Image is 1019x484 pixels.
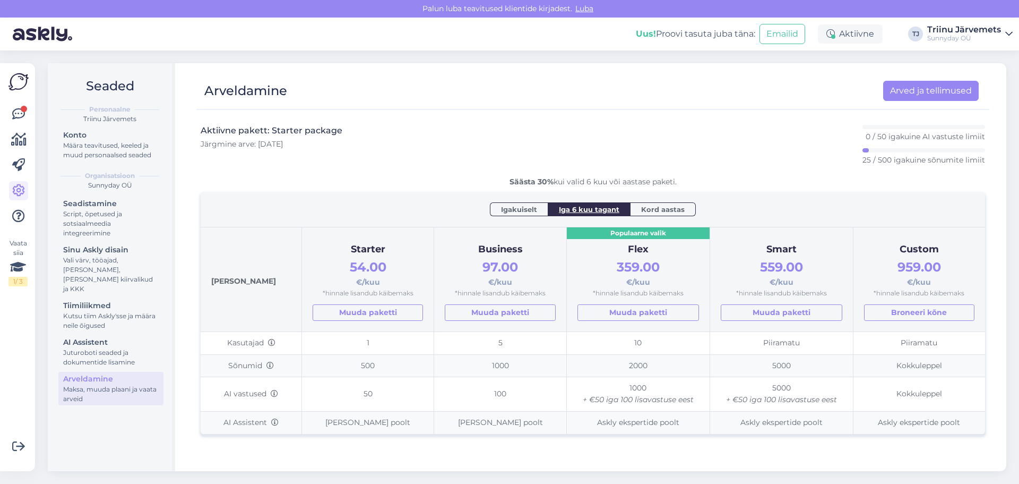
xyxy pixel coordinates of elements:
[577,288,699,299] div: *hinnale lisandub käibemaks
[201,139,283,149] span: Järgmine arve: [DATE]
[201,377,302,411] td: AI vastused
[577,304,699,321] a: Muuda paketti
[864,257,974,288] div: €/kuu
[721,257,842,288] div: €/kuu
[577,242,699,257] div: Flex
[577,257,699,288] div: €/kuu
[302,332,434,355] td: 1
[710,332,853,355] td: Piiramatu
[434,332,566,355] td: 5
[302,354,434,377] td: 500
[721,242,842,257] div: Smart
[721,288,842,299] div: *hinnale lisandub käibemaks
[63,209,159,238] div: Script, õpetused ja sotsiaalmeedia integreerimine
[201,411,302,434] td: AI Assistent
[201,354,302,377] td: Sõnumid
[58,243,163,295] a: Sinu Askly disainVali värv, tööajad, [PERSON_NAME], [PERSON_NAME] kiirvalikud ja KKK
[501,204,537,215] span: Igakuiselt
[482,259,518,275] span: 97.00
[759,24,805,44] button: Emailid
[204,81,287,101] div: Arveldamine
[58,197,163,240] a: SeadistamineScript, õpetused ja sotsiaalmeedia integreerimine
[883,81,979,101] a: Arved ja tellimused
[434,377,566,411] td: 100
[63,348,159,367] div: Juturoboti seaded ja dokumentide lisamine
[927,26,1013,43] a: Triinu JärvemetsSunnyday OÜ
[760,259,803,275] span: 559.00
[350,259,386,275] span: 54.00
[864,242,974,257] div: Custom
[710,377,853,411] td: 5000
[617,259,660,275] span: 359.00
[445,304,555,321] a: Muuda paketti
[927,26,1001,34] div: Triinu Järvemets
[710,411,853,434] td: Askly ekspertide poolt
[864,304,974,321] button: Broneeri kõne
[63,198,159,209] div: Seadistamine
[56,76,163,96] h2: Seaded
[853,332,985,355] td: Piiramatu
[566,332,710,355] td: 10
[434,411,566,434] td: [PERSON_NAME] poolt
[927,34,1001,43] div: Sunnyday OÜ
[313,304,423,321] a: Muuda paketti
[566,377,710,411] td: 1000
[567,227,710,240] div: Populaarne valik
[566,411,710,434] td: Askly ekspertide poolt
[636,29,656,39] b: Uus!
[636,28,755,40] div: Proovi tasuta juba täna:
[58,335,163,369] a: AI AssistentJuturoboti seaded ja dokumentide lisamine
[58,372,163,405] a: ArveldamineMaksa, muuda plaani ja vaata arveid
[201,332,302,355] td: Kasutajad
[559,204,619,215] span: Iga 6 kuu tagant
[58,128,163,162] a: KontoMäära teavitused, keeled ja muud personaalsed seaded
[572,4,597,13] span: Luba
[63,130,159,141] div: Konto
[445,288,555,299] div: *hinnale lisandub käibemaks
[63,300,159,311] div: Tiimiliikmed
[908,27,923,41] div: TJ
[434,354,566,377] td: 1000
[853,411,985,434] td: Askly ekspertide poolt
[445,257,555,288] div: €/kuu
[63,373,159,385] div: Arveldamine
[63,385,159,404] div: Maksa, muuda plaani ja vaata arveid
[897,259,941,275] span: 959.00
[866,131,985,142] p: 0 / 50 igakuine AI vastuste limiit
[8,72,29,92] img: Askly Logo
[85,171,135,181] b: Organisatsioon
[201,125,342,137] h3: Aktiivne pakett: Starter package
[313,257,423,288] div: €/kuu
[313,242,423,257] div: Starter
[63,244,159,256] div: Sinu Askly disain
[641,204,685,215] span: Kord aastas
[211,238,291,321] div: [PERSON_NAME]
[313,288,423,299] div: *hinnale lisandub käibemaks
[58,299,163,332] a: TiimiliikmedKutsu tiim Askly'sse ja määra neile õigused
[818,24,883,44] div: Aktiivne
[721,304,842,321] a: Muuda paketti
[63,256,159,294] div: Vali värv, tööajad, [PERSON_NAME], [PERSON_NAME] kiirvalikud ja KKK
[726,395,837,404] i: + €50 iga 100 lisavastuse eest
[445,242,555,257] div: Business
[63,311,159,330] div: Kutsu tiim Askly'sse ja määra neile õigused
[509,177,554,186] b: Säästa 30%
[56,181,163,190] div: Sunnyday OÜ
[63,141,159,160] div: Määra teavitused, keeled ja muud personaalsed seaded
[89,105,131,114] b: Personaalne
[8,239,28,286] div: Vaata siia
[63,337,159,348] div: AI Assistent
[710,354,853,377] td: 5000
[862,155,985,165] p: 25 / 500 igakuine sõnumite limiit
[864,288,974,299] div: *hinnale lisandub käibemaks
[302,411,434,434] td: [PERSON_NAME] poolt
[56,114,163,124] div: Triinu Järvemets
[853,354,985,377] td: Kokkuleppel
[853,377,985,411] td: Kokkuleppel
[472,461,714,471] b: Askly ühendab tehisintellekti ja personaalse suhtluse.
[583,395,694,404] i: + €50 iga 100 lisavastuse eest
[8,277,28,286] div: 1 / 3
[302,377,434,411] td: 50
[566,354,710,377] td: 2000
[201,176,985,188] div: kui valid 6 kuu või aastase paketi.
